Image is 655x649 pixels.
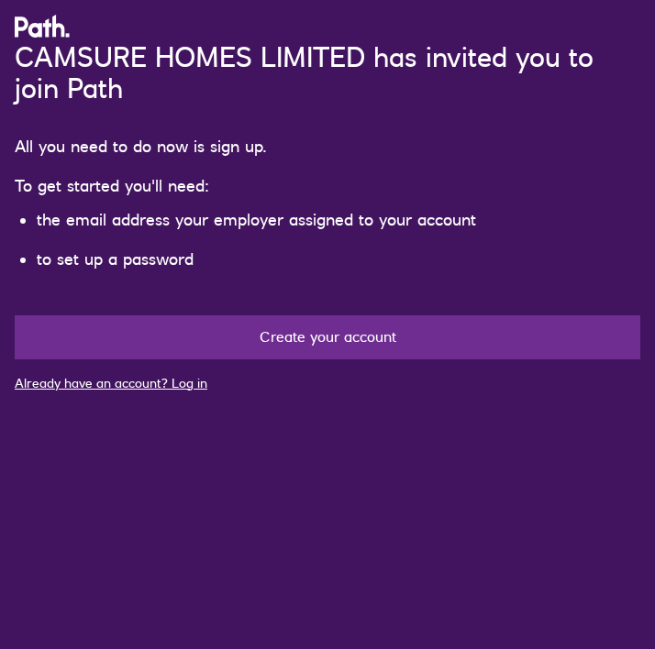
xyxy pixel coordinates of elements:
li: to set up a password [37,247,640,271]
li: the email address your employer assigned to your account [37,207,640,232]
div: All you need to do now is sign up. [15,134,640,159]
div: CAMSURE HOMES LIMITED has invited you to join Path [15,41,640,104]
button: Create your account [15,315,640,359]
a: Already have an account? Log in [15,375,207,391]
div: To get started you'll need: [15,173,640,198]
